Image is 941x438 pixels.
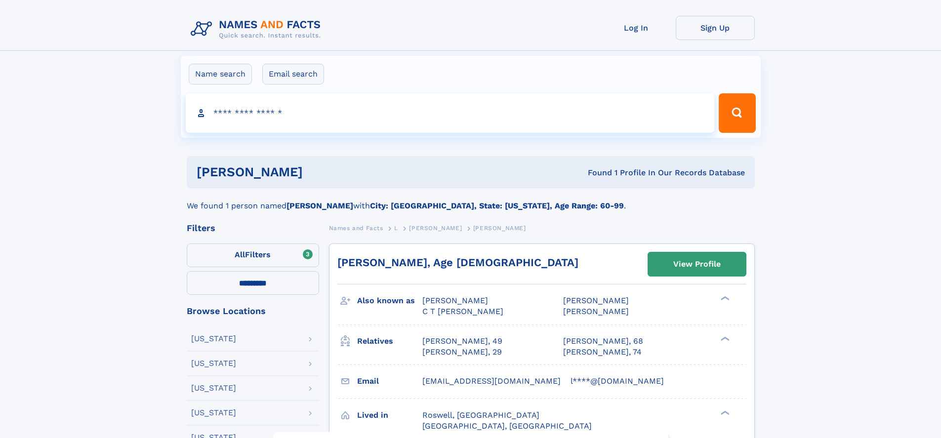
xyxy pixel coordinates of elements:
[357,373,422,390] h3: Email
[186,93,715,133] input: search input
[718,409,730,416] div: ❯
[189,64,252,84] label: Name search
[719,93,755,133] button: Search Button
[422,410,539,420] span: Roswell, [GEOGRAPHIC_DATA]
[473,225,526,232] span: [PERSON_NAME]
[187,307,319,316] div: Browse Locations
[191,384,236,392] div: [US_STATE]
[597,16,676,40] a: Log In
[191,359,236,367] div: [US_STATE]
[409,222,462,234] a: [PERSON_NAME]
[445,167,745,178] div: Found 1 Profile In Our Records Database
[187,243,319,267] label: Filters
[191,409,236,417] div: [US_STATE]
[197,166,446,178] h1: [PERSON_NAME]
[676,16,755,40] a: Sign Up
[563,336,643,347] a: [PERSON_NAME], 68
[673,253,721,276] div: View Profile
[422,421,592,431] span: [GEOGRAPHIC_DATA], [GEOGRAPHIC_DATA]
[329,222,383,234] a: Names and Facts
[187,188,755,212] div: We found 1 person named with .
[563,296,629,305] span: [PERSON_NAME]
[357,407,422,424] h3: Lived in
[370,201,624,210] b: City: [GEOGRAPHIC_DATA], State: [US_STATE], Age Range: 60-99
[262,64,324,84] label: Email search
[718,335,730,342] div: ❯
[187,224,319,233] div: Filters
[357,292,422,309] h3: Also known as
[563,347,642,358] a: [PERSON_NAME], 74
[422,336,502,347] a: [PERSON_NAME], 49
[718,295,730,302] div: ❯
[187,16,329,42] img: Logo Names and Facts
[286,201,353,210] b: [PERSON_NAME]
[394,222,398,234] a: L
[422,376,561,386] span: [EMAIL_ADDRESS][DOMAIN_NAME]
[337,256,578,269] a: [PERSON_NAME], Age [DEMOGRAPHIC_DATA]
[191,335,236,343] div: [US_STATE]
[409,225,462,232] span: [PERSON_NAME]
[648,252,746,276] a: View Profile
[357,333,422,350] h3: Relatives
[394,225,398,232] span: L
[563,307,629,316] span: [PERSON_NAME]
[422,347,502,358] a: [PERSON_NAME], 29
[422,307,503,316] span: C T [PERSON_NAME]
[422,296,488,305] span: [PERSON_NAME]
[235,250,245,259] span: All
